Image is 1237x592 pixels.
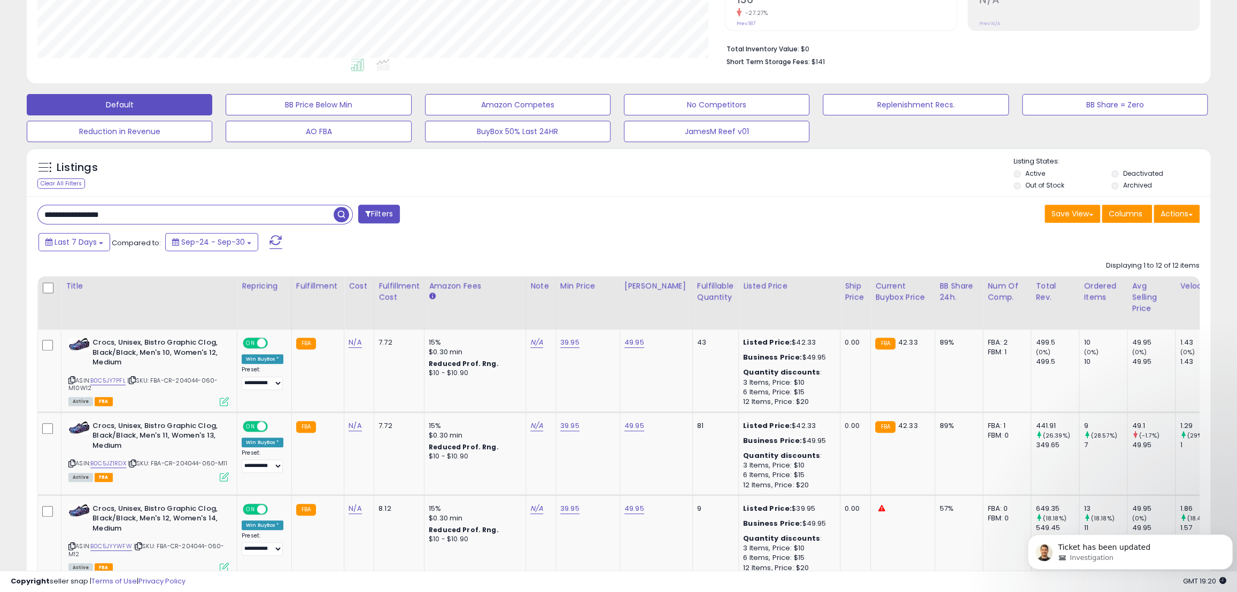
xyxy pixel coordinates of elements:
div: 10 [1084,338,1127,347]
span: All listings currently available for purchase on Amazon [68,397,93,406]
div: $10 - $10.90 [429,452,517,461]
div: 10 [1084,357,1127,367]
div: Fulfillment [296,281,339,292]
small: Amazon Fees. [429,292,435,301]
div: Avg Selling Price [1132,281,1171,314]
div: Velocity [1180,281,1219,292]
button: Columns [1102,205,1152,223]
b: Crocs, Unisex, Bistro Graphic Clog, Black/Black, Men's 10, Women's 12, Medium [92,338,222,370]
div: 349.65 [1035,440,1079,450]
a: N/A [349,420,361,431]
div: 1.43 [1180,357,1223,367]
div: Win BuyBox * [242,520,283,530]
button: AO FBA [226,121,411,142]
h5: Listings [57,160,98,175]
div: ASIN: [68,421,229,480]
p: Listing States: [1014,157,1210,167]
button: Reduction in Revenue [27,121,212,142]
small: Prev: N/A [979,20,1000,27]
button: Default [27,94,212,115]
small: FBA [875,338,895,349]
b: Quantity discounts [743,450,820,461]
div: $42.33 [743,421,832,431]
div: 499.5 [1035,357,1079,367]
div: : [743,534,832,543]
a: Terms of Use [91,576,137,586]
button: Actions [1154,205,1200,223]
small: (26.39%) [1042,431,1070,440]
button: JamesM Reef v01 [624,121,809,142]
div: 0.00 [845,504,862,513]
span: FBA [95,397,113,406]
div: BB Share 24h. [939,281,978,303]
div: 3 Items, Price: $10 [743,461,832,470]
div: Clear All Filters [37,178,85,189]
div: : [743,368,832,377]
b: Short Term Storage Fees: [726,57,810,66]
a: B0C5JYYWFW [90,542,132,551]
div: 13 [1084,504,1127,513]
button: Amazon Competes [425,94,610,115]
div: Total Rev. [1035,281,1074,303]
div: 15% [429,338,517,347]
div: 6 Items, Price: $15 [743,553,832,563]
a: N/A [530,337,543,348]
div: 6 Items, Price: $15 [743,387,832,397]
small: (0%) [1180,348,1195,356]
span: ON [244,422,257,431]
b: Business Price: [743,435,802,446]
div: 0.00 [845,421,862,431]
span: OFF [266,339,283,348]
div: 49.1 [1132,421,1175,431]
div: 43 [697,338,730,347]
small: FBA [875,421,895,433]
div: Cost [349,281,369,292]
a: 49.95 [624,420,644,431]
b: Listed Price: [743,420,792,431]
button: No Competitors [624,94,809,115]
a: B0C5JY7PFL [90,376,126,385]
div: 7 [1084,440,1127,450]
div: Listed Price [743,281,836,292]
div: Win BuyBox * [242,438,283,447]
div: : [743,451,832,461]
div: Preset: [242,532,283,556]
div: Fulfillable Quantity [697,281,734,303]
div: $42.33 [743,338,832,347]
div: Fulfillment Cost [378,281,420,303]
button: Replenishment Recs. [823,94,1008,115]
button: Last 7 Days [38,233,110,251]
span: ON [244,504,257,513]
b: Business Price: [743,518,802,528]
div: 3 Items, Price: $10 [743,378,832,387]
div: 49.95 [1132,338,1175,347]
b: Quantity discounts [743,533,820,543]
div: $0.30 min [429,513,517,523]
img: 41gok7FpctL._SL40_.jpg [68,338,90,351]
a: N/A [349,337,361,348]
div: $10 - $10.90 [429,369,517,378]
a: N/A [530,503,543,514]
div: 499.5 [1035,338,1079,347]
div: 8.12 [378,504,416,513]
small: (0%) [1035,348,1050,356]
span: | SKU: FBA-CR-204044-060-M12 [68,542,224,558]
div: $0.30 min [429,431,517,440]
div: 6 Items, Price: $15 [743,470,832,480]
small: Prev: 187 [737,20,755,27]
label: Out of Stock [1025,181,1064,190]
div: FBA: 0 [987,504,1023,513]
div: FBA: 2 [987,338,1023,347]
small: (28.57%) [1091,431,1117,440]
a: 49.95 [624,337,644,348]
div: 649.35 [1035,504,1079,513]
div: 89% [939,338,975,347]
span: FBA [95,473,113,482]
small: (0%) [1084,348,1099,356]
li: $0 [726,42,1192,54]
div: Ordered Items [1084,281,1123,303]
div: [PERSON_NAME] [624,281,688,292]
b: Listed Price: [743,503,792,513]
